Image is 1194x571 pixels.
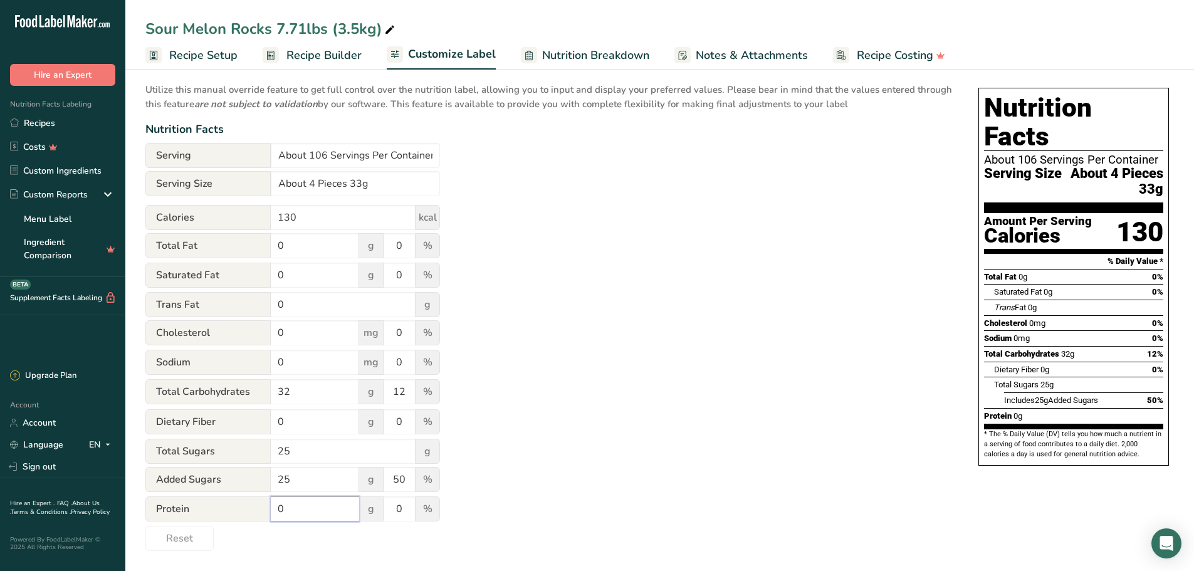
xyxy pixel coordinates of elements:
a: Recipe Builder [263,41,362,70]
div: Upgrade Plan [10,370,76,382]
span: 12% [1147,349,1163,359]
span: 0% [1152,272,1163,281]
span: Trans Fat [145,292,271,317]
div: Amount Per Serving [984,216,1092,228]
span: 0mg [1029,318,1045,328]
span: % [415,320,440,345]
span: Recipe Builder [286,47,362,64]
span: Dietary Fiber [145,409,271,434]
span: 32g [1061,349,1074,359]
span: kcal [415,205,440,230]
span: Nutrition Breakdown [542,47,649,64]
span: Saturated Fat [145,263,271,288]
span: Includes Added Sugars [1004,396,1098,405]
div: BETA [10,280,31,290]
span: g [359,379,384,404]
span: g [359,263,384,288]
span: Total Sugars [994,380,1039,389]
span: Recipe Setup [169,47,238,64]
span: Total Carbohydrates [145,379,271,404]
span: g [359,409,384,434]
span: Protein [145,496,271,521]
span: Total Carbohydrates [984,349,1059,359]
div: About 106 Servings Per Container [984,154,1163,166]
a: Hire an Expert . [10,499,55,508]
span: Total Fat [984,272,1017,281]
div: EN [89,437,115,453]
span: Protein [984,411,1012,421]
div: 130 [1116,216,1163,249]
div: Calories [984,227,1092,245]
span: Cholesterol [984,318,1027,328]
span: Cholesterol [145,320,271,345]
h1: Nutrition Facts [984,93,1163,151]
a: Nutrition Breakdown [521,41,649,70]
span: % [415,350,440,375]
span: 0g [1044,287,1052,296]
span: 0% [1152,287,1163,296]
span: g [359,467,384,492]
a: Terms & Conditions . [11,508,71,516]
span: Sodium [984,333,1012,343]
span: g [359,233,384,258]
span: Serving [145,143,271,168]
button: Hire an Expert [10,64,115,86]
i: Trans [994,303,1015,312]
div: Custom Reports [10,188,88,201]
span: mg [359,350,384,375]
a: About Us . [10,499,100,516]
span: 0mg [1013,333,1030,343]
button: Reset [145,526,214,551]
span: 0% [1152,318,1163,328]
a: Customize Label [387,40,496,70]
span: 50% [1147,396,1163,405]
span: % [415,263,440,288]
section: % Daily Value * [984,254,1163,269]
span: g [415,439,440,464]
div: Powered By FoodLabelMaker © 2025 All Rights Reserved [10,536,115,551]
section: * The % Daily Value (DV) tells you how much a nutrient in a serving of food contributes to a dail... [984,429,1163,460]
span: Total Sugars [145,439,271,464]
a: Privacy Policy [71,508,110,516]
span: % [415,233,440,258]
a: Notes & Attachments [674,41,808,70]
span: 0g [1013,411,1022,421]
span: Saturated Fat [994,287,1042,296]
span: % [415,409,440,434]
span: Reset [166,531,193,546]
span: Dietary Fiber [994,365,1039,374]
p: Utilize this manual override feature to get full control over the nutrition label, allowing you t... [145,75,953,111]
a: Language [10,434,63,456]
span: Calories [145,205,271,230]
span: % [415,467,440,492]
span: Serving Size [984,166,1062,197]
span: Customize Label [408,46,496,63]
span: Serving Size [145,171,271,196]
div: Nutrition Facts [145,121,953,138]
a: Recipe Costing [833,41,945,70]
div: Open Intercom Messenger [1151,528,1181,558]
span: 25g [1040,380,1054,389]
span: 0% [1152,333,1163,343]
a: FAQ . [57,499,72,508]
span: mg [359,320,384,345]
b: are not subject to validation [194,98,318,110]
span: 0g [1028,303,1037,312]
span: About 4 Pieces 33g [1062,166,1163,197]
span: Added Sugars [145,467,271,492]
span: Notes & Attachments [696,47,808,64]
span: Fat [994,303,1026,312]
div: Sour Melon Rocks 7.71lbs (3.5kg) [145,18,397,40]
span: 0g [1040,365,1049,374]
span: Total Fat [145,233,271,258]
span: Sodium [145,350,271,375]
span: g [359,496,384,521]
span: 0% [1152,365,1163,374]
span: Recipe Costing [857,47,933,64]
span: % [415,496,440,521]
span: 0g [1019,272,1027,281]
span: g [415,292,440,317]
span: % [415,379,440,404]
a: Recipe Setup [145,41,238,70]
span: 25g [1035,396,1048,405]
